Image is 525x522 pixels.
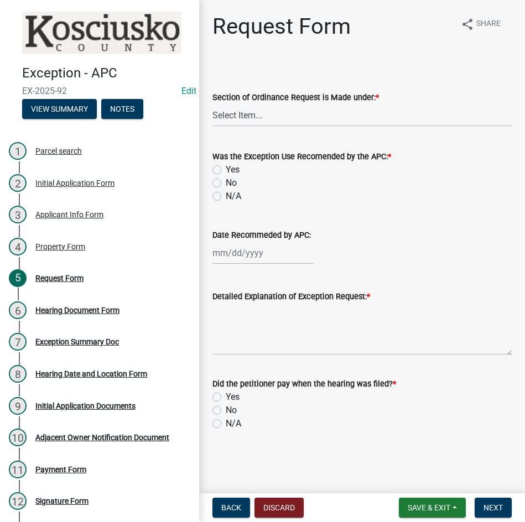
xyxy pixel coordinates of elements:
[35,370,147,378] div: Hearing Date and Location Form
[9,333,27,351] div: 7
[212,380,396,388] label: Did the petitioner pay when the hearing was filed?
[226,190,241,203] label: N/A
[226,163,240,176] label: Yes
[254,498,304,518] button: Discard
[9,397,27,415] div: 9
[221,503,241,512] span: Back
[101,105,143,114] wm-modal-confirm: Notes
[9,238,27,255] div: 4
[226,404,237,417] label: No
[9,492,27,510] div: 12
[35,243,85,250] div: Property Form
[22,99,97,119] button: View Summary
[35,402,136,410] div: Initial Application Documents
[9,174,27,192] div: 2
[101,99,143,119] button: Notes
[9,301,27,319] div: 6
[35,434,169,441] div: Adjacent Owner Notification Document
[212,242,314,264] input: mm/dd/yyyy
[35,147,82,155] div: Parcel search
[22,65,190,81] h4: Exception - APC
[35,179,115,187] div: Initial Application Form
[408,503,450,512] span: Save & Exit
[226,176,237,190] label: No
[22,86,177,96] span: EX-2025-92
[212,232,311,239] label: Date Recommeded by APC:
[35,211,103,218] div: Applicant Info Form
[181,86,196,96] wm-modal-confirm: Edit Application Number
[212,13,351,40] h1: Request Form
[399,498,466,518] button: Save & Exit
[9,142,27,160] div: 1
[9,365,27,383] div: 8
[475,498,512,518] button: Next
[181,86,196,96] a: Edit
[212,153,391,161] label: Was the Exception Use Recomended by the APC:
[35,466,86,473] div: Payment Form
[9,269,27,287] div: 5
[212,94,379,102] label: Section of Ordinance Request is Made under:
[212,293,370,301] label: Detailed Explanation of Exception Request:
[9,206,27,223] div: 3
[212,498,250,518] button: Back
[35,497,89,505] div: Signature Form
[226,390,240,404] label: Yes
[22,12,181,54] img: Kosciusko County, Indiana
[226,417,241,430] label: N/A
[35,306,119,314] div: Hearing Document Form
[461,18,474,31] i: share
[22,105,97,114] wm-modal-confirm: Summary
[484,503,503,512] span: Next
[476,18,501,31] span: Share
[9,429,27,446] div: 10
[35,338,119,346] div: Exception Summary Doc
[35,274,84,282] div: Request Form
[452,13,510,35] button: shareShare
[9,461,27,478] div: 11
